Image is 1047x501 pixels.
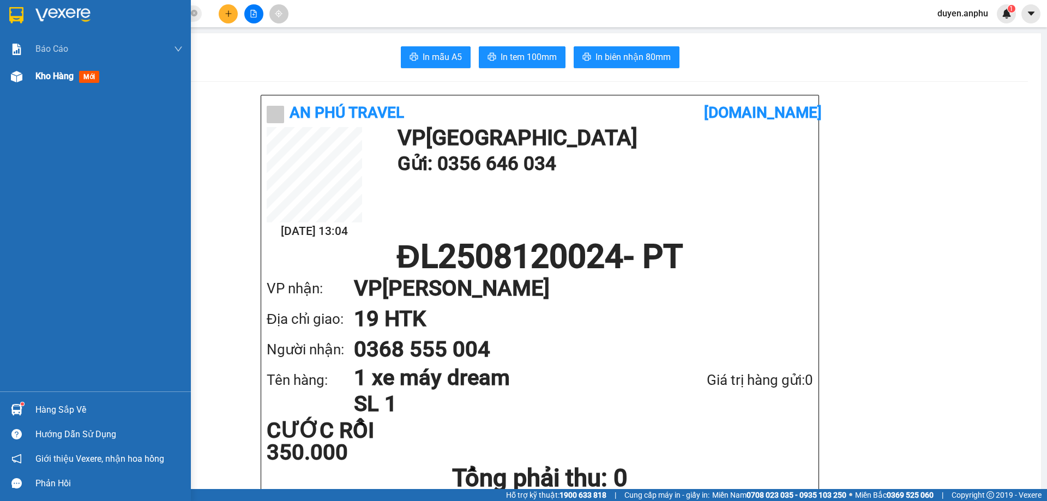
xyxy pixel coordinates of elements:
[574,46,679,68] button: printerIn biên nhận 80mm
[269,4,288,23] button: aim
[11,429,22,439] span: question-circle
[35,402,183,418] div: Hàng sắp về
[704,104,822,122] b: [DOMAIN_NAME]
[1021,4,1040,23] button: caret-down
[582,52,591,63] span: printer
[712,489,846,501] span: Miền Nam
[128,9,154,21] span: Nhận:
[174,45,183,53] span: down
[267,420,447,463] div: CƯỚC RỒI 350.000
[849,493,852,497] span: ⚪️
[79,71,99,83] span: mới
[244,4,263,23] button: file-add
[354,273,791,304] h1: VP [PERSON_NAME]
[21,402,24,406] sup: 1
[1026,9,1036,19] span: caret-down
[128,9,215,34] div: [PERSON_NAME]
[423,50,462,64] span: In mẫu A5
[267,339,354,361] div: Người nhận:
[9,9,120,34] div: [GEOGRAPHIC_DATA]
[9,9,26,21] span: Gửi:
[8,76,60,87] span: CƯỚC RỒI :
[398,149,808,179] h1: Gửi: 0356 646 034
[219,4,238,23] button: plus
[1008,5,1015,13] sup: 1
[11,454,22,464] span: notification
[267,277,354,300] div: VP nhận:
[747,491,846,499] strong: 0708 023 035 - 0935 103 250
[191,9,197,19] span: close-circle
[986,491,994,499] span: copyright
[615,489,616,501] span: |
[128,55,143,67] span: DĐ:
[35,71,74,81] span: Kho hàng
[479,46,565,68] button: printerIn tem 100mm
[35,452,164,466] span: Giới thiệu Vexere, nhận hoa hồng
[128,34,215,49] div: 0368555004
[887,491,934,499] strong: 0369 525 060
[225,10,232,17] span: plus
[143,49,197,68] span: 19 HTK
[11,478,22,488] span: message
[8,75,122,88] div: 350.000
[1009,5,1013,13] span: 1
[398,127,808,149] h1: VP [GEOGRAPHIC_DATA]
[401,46,471,68] button: printerIn mẫu A5
[250,10,257,17] span: file-add
[410,52,418,63] span: printer
[624,489,709,501] span: Cung cấp máy in - giấy in:
[267,240,813,273] h1: ĐL2508120024 - PT
[595,50,671,64] span: In biên nhận 80mm
[354,391,649,417] h1: SL 1
[275,10,282,17] span: aim
[35,426,183,443] div: Hướng dẫn sử dụng
[354,365,649,391] h1: 1 xe máy dream
[929,7,997,20] span: duyen.anphu
[9,7,23,23] img: logo-vxr
[649,369,813,391] div: Giá trị hàng gửi: 0
[267,369,354,391] div: Tên hàng:
[35,42,68,56] span: Báo cáo
[35,475,183,492] div: Phản hồi
[267,222,362,240] h2: [DATE] 13:04
[488,52,496,63] span: printer
[191,10,197,16] span: close-circle
[501,50,557,64] span: In tem 100mm
[354,334,791,365] h1: 0368 555 004
[267,308,354,330] div: Địa chỉ giao:
[506,489,606,501] span: Hỗ trợ kỹ thuật:
[9,34,120,49] div: 0356646034
[559,491,606,499] strong: 1900 633 818
[267,463,813,493] h1: Tổng phải thu: 0
[11,71,22,82] img: warehouse-icon
[354,304,791,334] h1: 19 HTK
[942,489,943,501] span: |
[290,104,404,122] b: An Phú Travel
[11,44,22,55] img: solution-icon
[11,404,22,415] img: warehouse-icon
[855,489,934,501] span: Miền Bắc
[1002,9,1012,19] img: icon-new-feature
